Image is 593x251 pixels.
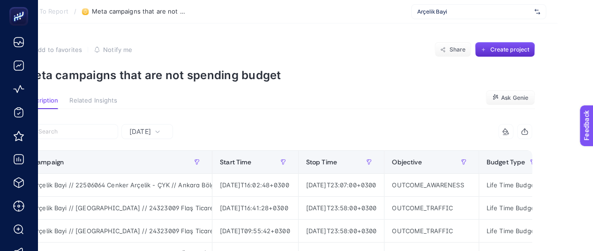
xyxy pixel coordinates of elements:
[384,197,478,219] div: OUTCOME_TRAFFIC
[32,158,64,166] span: Campaign
[212,197,298,219] div: [DATE]T16:41:28+0300
[220,158,251,166] span: Start Time
[24,97,58,104] span: Description
[299,220,384,242] div: [DATE]T23:58:00+0300
[24,97,58,109] button: Description
[38,128,113,135] input: Search
[487,158,525,166] span: Budget Type
[69,97,117,104] span: Related Insights
[34,46,82,53] span: Add to favorites
[129,127,151,136] span: [DATE]
[486,90,535,105] button: Ask Genie
[475,42,535,57] button: Create project
[534,7,540,16] img: svg%3e
[490,46,529,53] span: Create project
[92,8,186,15] span: Meta campaigns that are not spending budget
[24,46,82,53] button: Add to favorites
[25,197,212,219] div: Arçelik Bayi // [GEOGRAPHIC_DATA] // 24323009 Flaş Ticaret Arçelik - [GEOGRAPHIC_DATA] - İE // [G...
[69,97,117,109] button: Related Insights
[417,8,531,15] span: Arçelik Bayi
[299,197,384,219] div: [DATE]T23:58:00+0300
[74,7,76,15] span: /
[103,46,132,53] span: Notify me
[479,174,548,196] div: Life Time Budget
[23,8,68,15] span: Back To Report
[25,174,212,196] div: Arçelik Bayi // 22506064 Cenker Arçelik - ÇYK // Ankara Bölgesi - [GEOGRAPHIC_DATA] // Instagram ...
[94,46,132,53] button: Notify me
[501,94,528,102] span: Ask Genie
[25,220,212,242] div: Arçelik Bayi // [GEOGRAPHIC_DATA] // 24323009 Flaş Ticaret Arçelik - [GEOGRAPHIC_DATA] - İE // [G...
[450,46,466,53] span: Share
[306,158,337,166] span: Stop Time
[299,174,384,196] div: [DATE]T23:07:00+0300
[384,174,478,196] div: OUTCOME_AWARENESS
[392,158,421,166] span: Objective
[212,220,298,242] div: [DATE]T09:55:42+0300
[24,68,535,82] p: Meta campaigns that are not spending budget
[479,197,548,219] div: Life Time Budget
[212,174,298,196] div: [DATE]T16:02:48+0300
[384,220,478,242] div: OUTCOME_TRAFFIC
[479,220,548,242] div: Life Time Budget
[6,3,36,10] span: Feedback
[435,42,471,57] button: Share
